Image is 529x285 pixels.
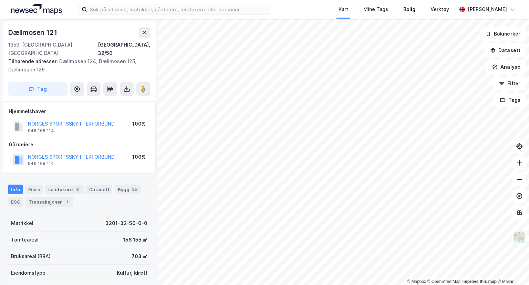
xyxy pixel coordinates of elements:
div: 1359, [GEOGRAPHIC_DATA], [GEOGRAPHIC_DATA] [8,41,98,57]
div: 156 155 ㎡ [123,236,147,244]
div: 1 [63,198,70,205]
div: 3201-32-50-0-0 [105,219,147,227]
div: Hjemmelshaver [9,107,150,116]
a: Mapbox [407,279,426,284]
div: Matrikkel [11,219,33,227]
div: Dælimosen 121 [8,27,58,38]
span: Tilhørende adresser: [8,58,59,64]
div: Bruksareal (BRA) [11,252,51,261]
div: Dælimosen 124, Dælimosen 125, Dælimosen 126 [8,57,145,74]
div: Kontrollprogram for chat [495,252,529,285]
div: Transaksjoner [26,197,73,207]
button: Filter [493,77,526,90]
div: [PERSON_NAME] [468,5,507,13]
div: 3 [74,186,81,193]
iframe: Chat Widget [495,252,529,285]
div: 100% [132,120,146,128]
img: logo.a4113a55bc3d86da70a041830d287a7e.svg [11,4,62,14]
div: Mine Tags [363,5,388,13]
div: Kart [339,5,348,13]
div: 35 [131,186,138,193]
button: Datasett [484,43,526,57]
div: [GEOGRAPHIC_DATA], 32/50 [98,41,150,57]
div: Info [8,185,23,194]
button: Tag [8,82,68,96]
img: Z [513,231,526,244]
div: ESG [8,197,23,207]
div: Bygg [115,185,141,194]
div: 100% [132,153,146,161]
a: OpenStreetMap [427,279,461,284]
div: Eiendomstype [11,269,45,277]
div: 946 168 114 [28,161,54,166]
div: Eiere [25,185,43,194]
div: 703 ㎡ [132,252,147,261]
div: Verktøy [431,5,449,13]
div: Bolig [403,5,415,13]
div: Datasett [86,185,112,194]
div: Tomteareal [11,236,39,244]
div: Gårdeiere [9,140,150,149]
div: Leietakere [45,185,84,194]
div: Kultur, Idrett [117,269,147,277]
button: Analyse [486,60,526,74]
a: Improve this map [463,279,497,284]
input: Søk på adresse, matrikkel, gårdeiere, leietakere eller personer [87,4,271,14]
button: Tags [494,93,526,107]
button: Bokmerker [480,27,526,41]
div: 946 168 114 [28,128,54,134]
